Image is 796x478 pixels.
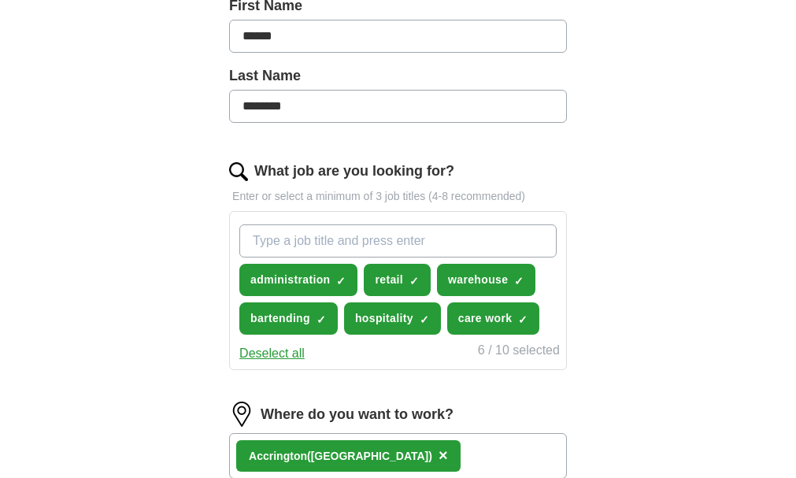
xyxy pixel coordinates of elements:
[250,272,330,288] span: administration
[344,302,441,335] button: hospitality✓
[439,444,448,468] button: ×
[364,264,431,296] button: retail✓
[409,275,419,287] span: ✓
[229,162,248,181] img: search.png
[420,313,429,326] span: ✓
[239,224,557,258] input: Type a job title and press enter
[478,341,560,363] div: 6 / 10 selected
[518,313,528,326] span: ✓
[229,65,567,87] label: Last Name
[375,272,403,288] span: retail
[250,310,310,327] span: bartending
[448,272,508,288] span: warehouse
[254,161,454,182] label: What job are you looking for?
[249,448,432,465] div: n
[317,313,326,326] span: ✓
[439,447,448,464] span: ×
[261,404,454,425] label: Where do you want to work?
[239,264,357,296] button: administration✓
[229,402,254,427] img: location.png
[336,275,346,287] span: ✓
[249,450,300,462] strong: Accringto
[239,344,305,363] button: Deselect all
[229,188,567,205] p: Enter or select a minimum of 3 job titles (4-8 recommended)
[447,302,540,335] button: care work✓
[239,302,338,335] button: bartending✓
[437,264,535,296] button: warehouse✓
[355,310,413,327] span: hospitality
[307,450,432,462] span: ([GEOGRAPHIC_DATA])
[458,310,513,327] span: care work
[514,275,524,287] span: ✓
